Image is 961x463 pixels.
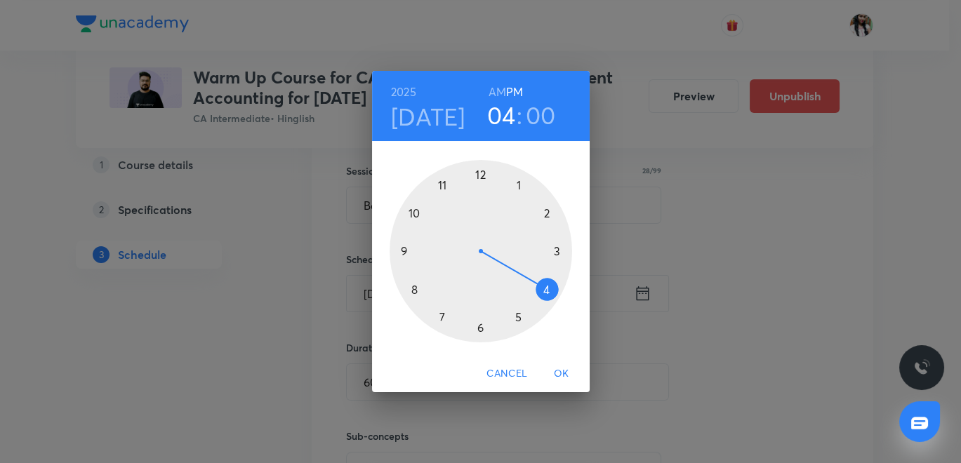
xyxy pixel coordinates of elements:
[391,102,465,131] button: [DATE]
[489,82,506,102] button: AM
[545,365,578,382] span: OK
[486,365,527,382] span: Cancel
[391,82,416,102] button: 2025
[481,361,533,387] button: Cancel
[526,100,556,130] button: 00
[506,82,523,102] button: PM
[517,100,522,130] h3: :
[487,100,516,130] button: 04
[539,361,584,387] button: OK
